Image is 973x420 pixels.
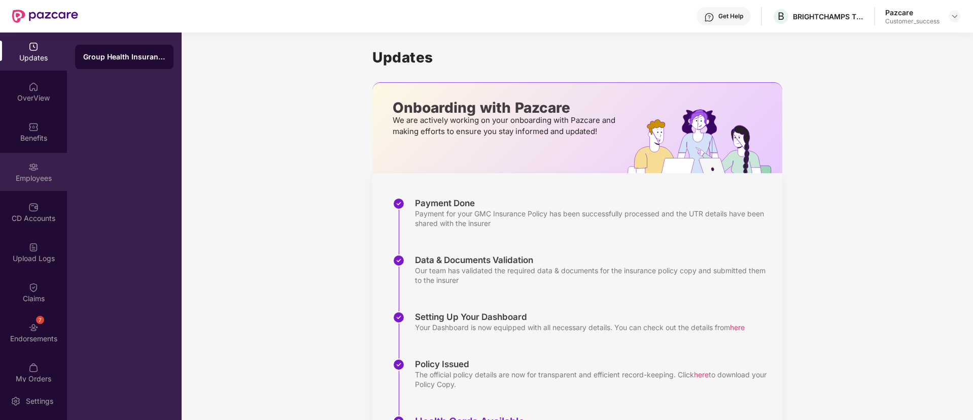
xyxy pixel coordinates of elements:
[415,370,772,389] div: The official policy details are now for transparent and efficient record-keeping. Click to downlo...
[28,363,39,373] img: svg+xml;base64,PHN2ZyBpZD0iTXlfT3JkZXJzIiBkYXRhLW5hbWU9Ik15IE9yZGVycyIgeG1sbnM9Imh0dHA6Ly93d3cudz...
[28,42,39,52] img: svg+xml;base64,PHN2ZyBpZD0iVXBkYXRlZCIgeG1sbnM9Imh0dHA6Ly93d3cudzMub3JnLzIwMDAvc3ZnIiB3aWR0aD0iMj...
[28,322,39,333] img: svg+xml;base64,PHN2ZyBpZD0iRW5kb3JzZW1lbnRzIiB4bWxucz0iaHR0cDovL3d3dy53My5vcmcvMjAwMC9zdmciIHdpZH...
[793,12,864,21] div: BRIGHTCHAMPS TECH PRIVATE LIMITED
[393,311,405,324] img: svg+xml;base64,PHN2ZyBpZD0iU3RlcC1Eb25lLTMyeDMyIiB4bWxucz0iaHR0cDovL3d3dy53My5vcmcvMjAwMC9zdmciIH...
[28,202,39,212] img: svg+xml;base64,PHN2ZyBpZD0iQ0RfQWNjb3VudHMiIGRhdGEtbmFtZT0iQ0QgQWNjb3VudHMiIHhtbG5zPSJodHRwOi8vd3...
[83,52,165,62] div: Group Health Insurance
[28,242,39,252] img: svg+xml;base64,PHN2ZyBpZD0iVXBsb2FkX0xvZ3MiIGRhdGEtbmFtZT0iVXBsb2FkIExvZ3MiIHhtbG5zPSJodHRwOi8vd3...
[28,282,39,293] img: svg+xml;base64,PHN2ZyBpZD0iQ2xhaW0iIHhtbG5zPSJodHRwOi8vd3d3LnczLm9yZy8yMDAwL3N2ZyIgd2lkdGg9IjIwIi...
[778,10,784,22] span: B
[36,316,44,324] div: 7
[885,8,940,17] div: Pazcare
[28,162,39,172] img: svg+xml;base64,PHN2ZyBpZD0iRW1wbG95ZWVzIiB4bWxucz0iaHR0cDovL3d3dy53My5vcmcvMjAwMC9zdmciIHdpZHRoPS...
[730,323,745,332] span: here
[951,12,959,20] img: svg+xml;base64,PHN2ZyBpZD0iRHJvcGRvd24tMzJ4MzIiIHhtbG5zPSJodHRwOi8vd3d3LnczLm9yZy8yMDAwL3N2ZyIgd2...
[372,49,782,66] h1: Updates
[11,396,21,406] img: svg+xml;base64,PHN2ZyBpZD0iU2V0dGluZy0yMHgyMCIgeG1sbnM9Imh0dHA6Ly93d3cudzMub3JnLzIwMDAvc3ZnIiB3aW...
[28,82,39,92] img: svg+xml;base64,PHN2ZyBpZD0iSG9tZSIgeG1sbnM9Imh0dHA6Ly93d3cudzMub3JnLzIwMDAvc3ZnIiB3aWR0aD0iMjAiIG...
[393,254,405,267] img: svg+xml;base64,PHN2ZyBpZD0iU3RlcC1Eb25lLTMyeDMyIiB4bWxucz0iaHR0cDovL3d3dy53My5vcmcvMjAwMC9zdmciIH...
[393,103,618,112] p: Onboarding with Pazcare
[415,322,745,332] div: Your Dashboard is now equipped with all necessary details. You can check out the details from
[12,10,78,23] img: New Pazcare Logo
[718,12,743,20] div: Get Help
[415,359,772,370] div: Policy Issued
[704,12,714,22] img: svg+xml;base64,PHN2ZyBpZD0iSGVscC0zMngzMiIgeG1sbnM9Imh0dHA6Ly93d3cudzMub3JnLzIwMDAvc3ZnIiB3aWR0aD...
[415,266,772,285] div: Our team has validated the required data & documents for the insurance policy copy and submitted ...
[28,122,39,132] img: svg+xml;base64,PHN2ZyBpZD0iQmVuZWZpdHMiIHhtbG5zPSJodHRwOi8vd3d3LnczLm9yZy8yMDAwL3N2ZyIgd2lkdGg9Ij...
[393,115,618,137] p: We are actively working on your onboarding with Pazcare and making efforts to ensure you stay inf...
[393,359,405,371] img: svg+xml;base64,PHN2ZyBpZD0iU3RlcC1Eb25lLTMyeDMyIiB4bWxucz0iaHR0cDovL3d3dy53My5vcmcvMjAwMC9zdmciIH...
[415,209,772,228] div: Payment for your GMC Insurance Policy has been successfully processed and the UTR details have be...
[415,198,772,209] div: Payment Done
[885,17,940,25] div: Customer_success
[628,109,782,173] img: hrOnboarding
[23,396,56,406] div: Settings
[415,311,745,322] div: Setting Up Your Dashboard
[694,370,709,379] span: here
[415,254,772,266] div: Data & Documents Validation
[393,198,405,210] img: svg+xml;base64,PHN2ZyBpZD0iU3RlcC1Eb25lLTMyeDMyIiB4bWxucz0iaHR0cDovL3d3dy53My5vcmcvMjAwMC9zdmciIH...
